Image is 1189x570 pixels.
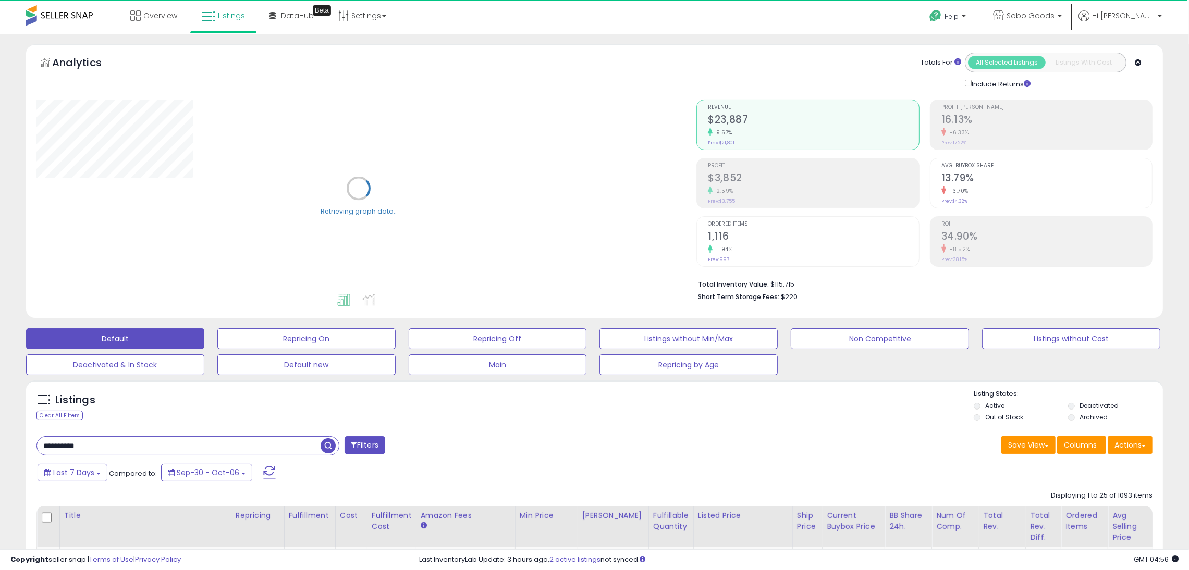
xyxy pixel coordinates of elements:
small: 11.94% [713,245,732,253]
span: Last 7 Days [53,467,94,478]
h2: 16.13% [941,114,1152,128]
h2: 1,116 [708,230,918,244]
button: Default new [217,354,396,375]
span: ROI [941,221,1152,227]
small: Prev: 38.15% [941,256,967,263]
div: [PERSON_NAME] [582,510,644,521]
h2: $3,852 [708,172,918,186]
a: Privacy Policy [135,554,181,564]
button: Repricing On [217,328,396,349]
h2: 34.90% [941,230,1152,244]
div: Cost [340,510,363,521]
span: $220 [781,292,798,302]
div: Fulfillment [289,510,331,521]
span: Help [945,12,959,21]
small: Prev: $3,755 [708,198,735,204]
div: Listed Price [698,510,788,521]
div: Title [64,510,227,521]
small: -6.33% [946,129,969,137]
a: Hi [PERSON_NAME] [1078,10,1162,34]
a: Terms of Use [89,554,133,564]
div: Avg Selling Price [1112,510,1150,543]
div: Ship Price [797,510,818,532]
p: Listing States: [974,389,1163,399]
div: Total Rev. [983,510,1021,532]
div: Displaying 1 to 25 of 1093 items [1051,491,1153,501]
div: Ordered Items [1065,510,1104,532]
small: Prev: 14.32% [941,198,967,204]
div: Repricing [236,510,280,521]
span: Sobo Goods [1007,10,1055,21]
span: Columns [1064,440,1097,450]
li: $115,715 [698,277,1145,290]
label: Out of Stock [985,413,1023,422]
h2: 13.79% [941,172,1152,186]
button: Listings without Cost [982,328,1160,349]
button: Repricing Off [409,328,587,349]
strong: Copyright [10,554,48,564]
h5: Listings [55,393,95,407]
h5: Analytics [52,55,122,72]
span: Hi [PERSON_NAME] [1092,10,1155,21]
span: Listings [218,10,245,21]
div: seller snap | | [10,555,181,565]
button: Sep-30 - Oct-06 [161,464,252,481]
button: Last 7 Days [38,464,107,481]
button: Filters [345,436,385,454]
div: Retrieving graph data.. [321,206,397,216]
div: Totals For [921,58,961,68]
span: Revenue [708,105,918,110]
span: DataHub [281,10,314,21]
small: Amazon Fees. [421,521,427,530]
div: Tooltip anchor [313,5,331,16]
div: Min Price [520,510,573,521]
button: Save View [1001,436,1056,454]
small: -8.52% [946,245,970,253]
span: Avg. Buybox Share [941,163,1152,169]
div: Last InventoryLab Update: 3 hours ago, not synced. [419,555,1179,565]
h2: $23,887 [708,114,918,128]
div: Amazon Fees [421,510,511,521]
span: 2025-10-14 04:56 GMT [1134,554,1179,564]
div: Fulfillment Cost [372,510,412,532]
small: 9.57% [713,129,732,137]
span: Ordered Items [708,221,918,227]
div: Current Buybox Price [827,510,880,532]
button: Columns [1057,436,1106,454]
button: Listings With Cost [1045,56,1123,69]
small: -3.70% [946,187,969,195]
label: Deactivated [1080,401,1119,410]
div: Total Rev. Diff. [1030,510,1057,543]
span: Profit [708,163,918,169]
button: Deactivated & In Stock [26,354,204,375]
span: Overview [143,10,177,21]
small: Prev: 17.22% [941,140,966,146]
div: Num of Comp. [936,510,974,532]
div: Fulfillable Quantity [653,510,689,532]
b: Total Inventory Value: [698,280,769,289]
button: Default [26,328,204,349]
b: Short Term Storage Fees: [698,292,779,301]
button: Actions [1108,436,1153,454]
div: Clear All Filters [36,411,83,420]
span: Sep-30 - Oct-06 [177,467,239,478]
span: Compared to: [109,468,157,478]
a: Help [921,2,976,34]
small: Prev: 997 [708,256,729,263]
div: Include Returns [957,78,1043,89]
div: BB Share 24h. [889,510,927,532]
label: Archived [1080,413,1108,422]
button: Main [409,354,587,375]
i: Get Help [929,9,942,22]
small: 2.59% [713,187,733,195]
button: Listings without Min/Max [599,328,778,349]
button: All Selected Listings [968,56,1046,69]
label: Active [985,401,1004,410]
button: Repricing by Age [599,354,778,375]
a: 2 active listings [549,554,600,564]
span: Profit [PERSON_NAME] [941,105,1152,110]
small: Prev: $21,801 [708,140,734,146]
button: Non Competitive [791,328,969,349]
